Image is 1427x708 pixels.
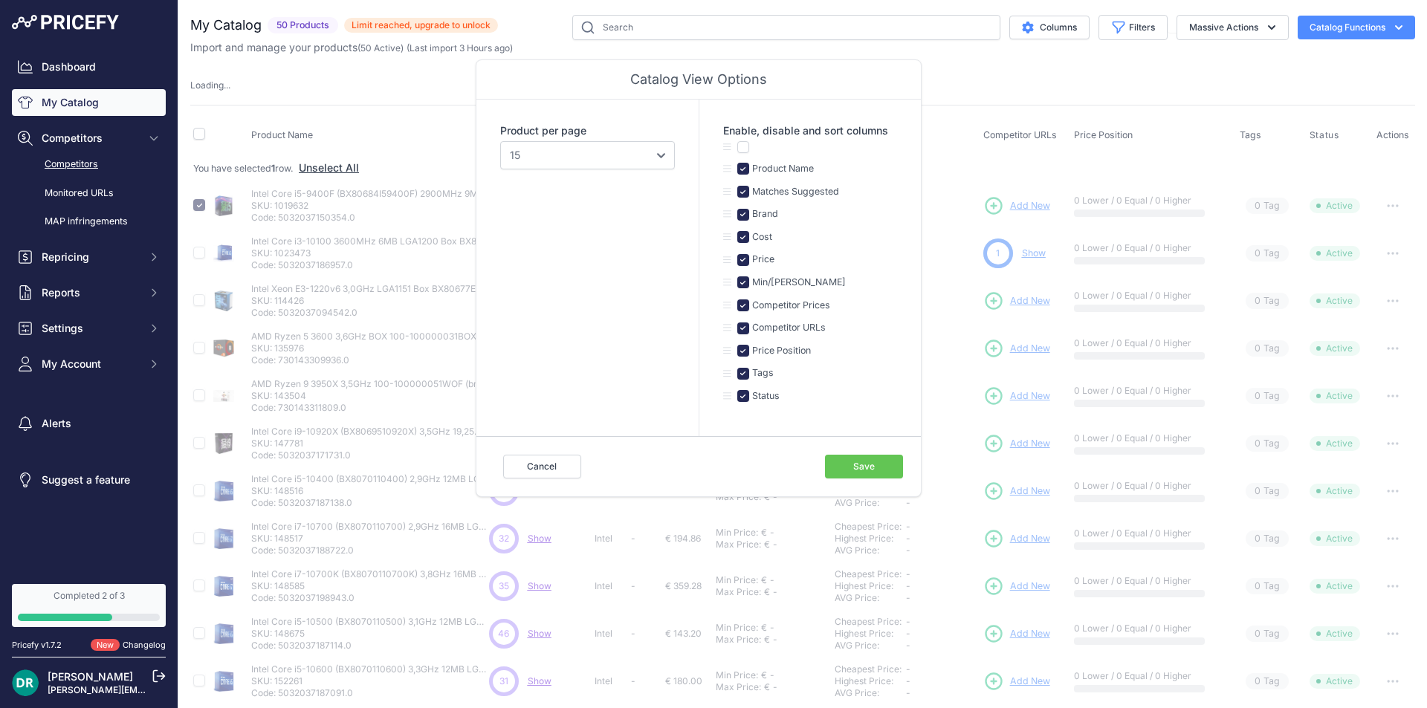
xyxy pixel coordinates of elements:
[528,628,551,639] a: Show
[528,580,551,591] span: Show
[251,473,489,485] p: Intel Core i5-10400 (BX8070110400) 2,9GHz 12MB LGA1200 Box
[983,528,1050,549] a: Add New
[996,247,1000,260] span: 1
[716,527,758,539] div: Min Price:
[251,497,489,509] p: Code: 5032037187138.0
[631,628,635,639] span: -
[503,455,581,478] button: Cancel
[12,209,166,235] a: MAP infringements
[42,131,139,146] span: Competitors
[983,576,1050,597] a: Add New
[1376,129,1409,140] span: Actions
[12,53,166,80] a: Dashboard
[1246,340,1289,357] span: Tag
[1010,579,1050,594] span: Add New
[251,426,489,438] p: Intel Core i9-10920X (BX8069510920X) 3,5GHz 19,25MB Box
[1010,199,1050,213] span: Add New
[1246,626,1289,643] span: Tag
[251,545,489,556] p: Code: 5032037188722.0
[983,433,1050,454] a: Add New
[983,623,1050,644] a: Add New
[528,533,551,544] span: Show
[12,315,166,342] button: Settings
[251,259,489,271] p: Code: 5032037186957.0
[1246,198,1289,215] span: Tag
[224,79,230,91] span: ...
[1010,437,1050,451] span: Add New
[193,163,294,174] span: You have selected row.
[42,357,139,371] span: My Account
[1255,675,1261,689] span: 0
[251,533,489,545] p: SKU: 148517
[835,616,902,627] a: Cheapest Price:
[1009,16,1090,39] button: Columns
[1310,531,1360,546] span: Active
[91,639,120,652] span: New
[835,628,906,640] div: Highest Price:
[761,669,767,681] div: €
[251,295,489,307] p: SKU: 114426
[835,675,906,687] div: Highest Price:
[1010,532,1050,546] span: Add New
[499,579,509,593] span: 35
[357,42,404,53] span: ( )
[767,669,774,681] div: -
[251,675,489,687] p: SKU: 152261
[595,675,625,687] p: Intel
[1246,483,1289,500] span: Tag
[983,129,1057,140] span: Competitor URLs
[1310,198,1360,213] span: Active
[42,285,139,300] span: Reports
[251,628,489,640] p: SKU: 148675
[271,163,275,174] strong: 1
[770,586,777,598] div: -
[595,533,625,545] p: Intel
[1074,480,1226,492] p: 0 Lower / 0 Equal / 0 Higher
[251,592,489,604] p: Code: 5032037198943.0
[767,574,774,586] div: -
[299,160,359,175] button: Unselect All
[251,521,489,533] p: Intel Core i7-10700 (BX8070110700) 2,9GHz 16MB LGA1200 Box
[1074,337,1226,349] p: 0 Lower / 0 Equal / 0 Higher
[665,675,702,686] span: € 180.00
[1074,385,1226,397] p: 0 Lower / 0 Equal / 0 Higher
[983,671,1050,692] a: Add New
[18,590,160,602] div: Completed 2 of 3
[595,580,625,592] p: Intel
[749,321,826,335] label: Competitor URLs
[251,390,489,402] p: SKU: 143504
[1074,290,1226,302] p: 0 Lower / 0 Equal / 0 Higher
[749,389,780,403] label: Status
[12,584,166,627] a: Completed 2 of 3
[12,351,166,377] button: My Account
[716,539,761,551] div: Max Price:
[1246,435,1289,452] span: Tag
[1246,530,1289,548] span: Tag
[906,545,910,556] span: -
[983,195,1050,216] a: Add New
[1010,294,1050,308] span: Add New
[770,634,777,646] div: -
[251,663,489,675] p: Intel Core i5-10600 (BX8070110600) 3,3GHz 12MB LGA1200 Box
[767,527,774,539] div: -
[1310,389,1360,403] span: Active
[906,533,910,544] span: -
[723,123,897,138] label: Enable, disable and sort columns
[1310,484,1360,498] span: Active
[12,410,166,437] a: Alerts
[528,675,551,686] a: Show
[835,640,906,652] div: AVG Price:
[716,681,761,693] div: Max Price:
[1310,293,1360,308] span: Active
[1010,675,1050,689] span: Add New
[500,123,675,138] label: Product per page
[123,640,166,650] a: Changelog
[1246,673,1289,690] span: Tag
[906,616,910,627] span: -
[42,321,139,336] span: Settings
[1010,389,1050,403] span: Add New
[251,438,489,449] p: SKU: 147781
[1074,623,1226,634] p: 0 Lower / 0 Equal / 0 Higher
